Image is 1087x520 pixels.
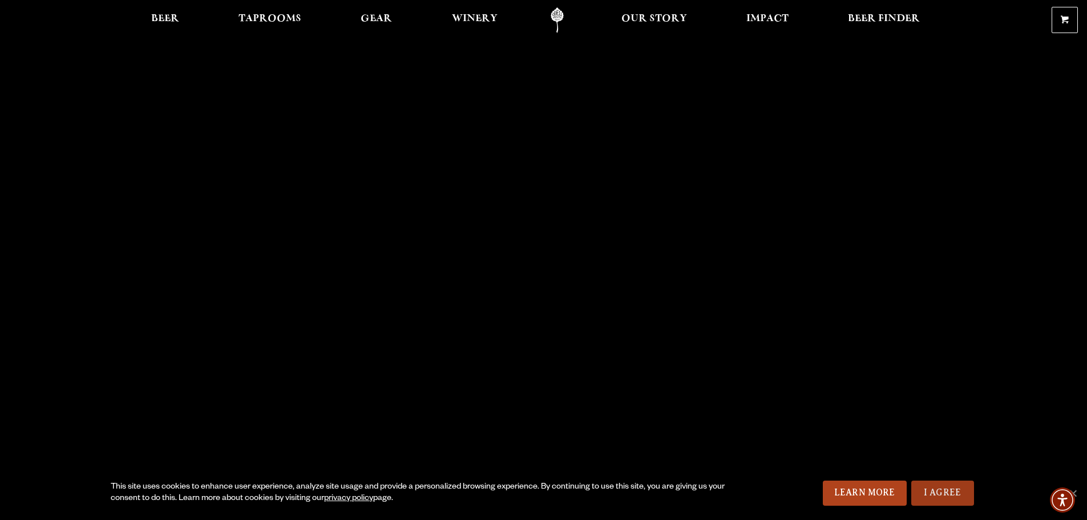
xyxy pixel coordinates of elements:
span: Our Story [621,14,687,23]
a: Impact [739,7,796,33]
span: Beer [151,14,179,23]
div: Accessibility Menu [1050,487,1075,513]
div: This site uses cookies to enhance user experience, analyze site usage and provide a personalized ... [111,482,729,505]
span: Gear [361,14,392,23]
a: Beer [144,7,187,33]
a: I Agree [911,481,974,506]
span: Winery [452,14,498,23]
a: Winery [445,7,505,33]
a: Beer Finder [840,7,927,33]
a: Our Story [614,7,694,33]
a: Taprooms [231,7,309,33]
span: Beer Finder [848,14,920,23]
a: Learn More [823,481,907,506]
span: Taprooms [239,14,301,23]
a: Gear [353,7,399,33]
a: Odell Home [536,7,579,33]
a: privacy policy [324,494,373,503]
span: Impact [746,14,789,23]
